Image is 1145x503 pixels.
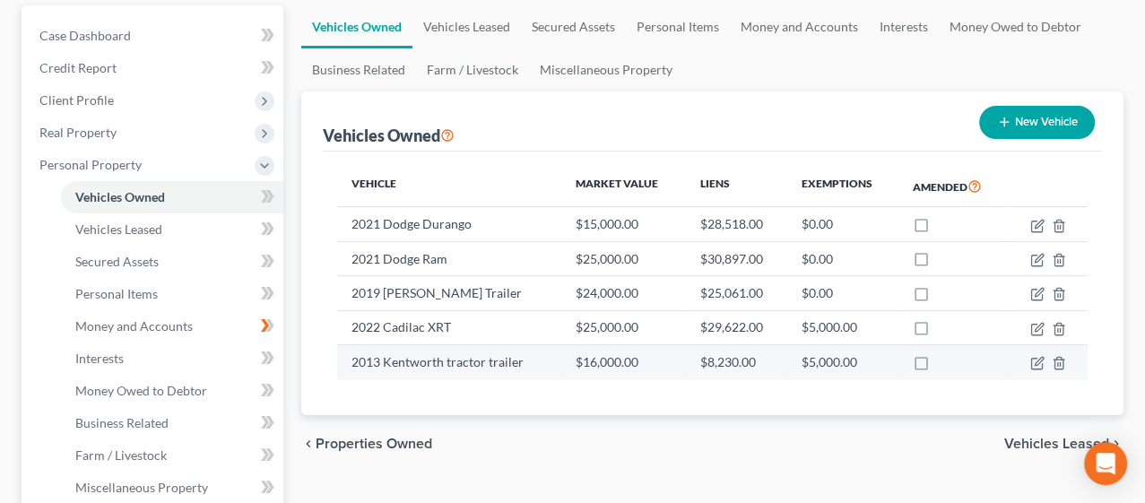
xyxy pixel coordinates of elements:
[25,52,283,84] a: Credit Report
[61,310,283,343] a: Money and Accounts
[75,221,162,237] span: Vehicles Leased
[685,166,787,207] th: Liens
[685,276,787,310] td: $25,061.00
[61,213,283,246] a: Vehicles Leased
[1004,437,1123,451] button: Vehicles Leased chevron_right
[25,20,283,52] a: Case Dashboard
[75,189,165,204] span: Vehicles Owned
[75,318,193,334] span: Money and Accounts
[787,276,898,310] td: $0.00
[787,166,898,207] th: Exemptions
[39,28,131,43] span: Case Dashboard
[337,345,561,379] td: 2013 Kentworth tractor trailer
[787,207,898,241] td: $0.00
[61,246,283,278] a: Secured Assets
[898,166,1008,207] th: Amended
[301,437,316,451] i: chevron_left
[39,125,117,140] span: Real Property
[561,345,685,379] td: $16,000.00
[61,439,283,472] a: Farm / Livestock
[416,48,529,91] a: Farm / Livestock
[939,5,1092,48] a: Money Owed to Debtor
[337,276,561,310] td: 2019 [PERSON_NAME] Trailer
[561,310,685,344] td: $25,000.00
[301,5,412,48] a: Vehicles Owned
[75,351,124,366] span: Interests
[75,286,158,301] span: Personal Items
[521,5,626,48] a: Secured Assets
[561,166,685,207] th: Market Value
[61,407,283,439] a: Business Related
[869,5,939,48] a: Interests
[561,241,685,275] td: $25,000.00
[301,437,432,451] button: chevron_left Properties Owned
[1109,437,1123,451] i: chevron_right
[61,375,283,407] a: Money Owed to Debtor
[337,310,561,344] td: 2022 Cadilac XRT
[61,343,283,375] a: Interests
[39,60,117,75] span: Credit Report
[685,241,787,275] td: $30,897.00
[787,310,898,344] td: $5,000.00
[529,48,683,91] a: Miscellaneous Property
[626,5,730,48] a: Personal Items
[685,310,787,344] td: $29,622.00
[979,106,1095,139] button: New Vehicle
[730,5,869,48] a: Money and Accounts
[561,207,685,241] td: $15,000.00
[75,447,167,463] span: Farm / Livestock
[61,278,283,310] a: Personal Items
[301,48,416,91] a: Business Related
[61,181,283,213] a: Vehicles Owned
[1084,442,1127,485] div: Open Intercom Messenger
[75,415,169,430] span: Business Related
[685,207,787,241] td: $28,518.00
[337,207,561,241] td: 2021 Dodge Durango
[1004,437,1109,451] span: Vehicles Leased
[39,92,114,108] span: Client Profile
[337,241,561,275] td: 2021 Dodge Ram
[685,345,787,379] td: $8,230.00
[39,157,142,172] span: Personal Property
[787,345,898,379] td: $5,000.00
[323,125,455,146] div: Vehicles Owned
[412,5,521,48] a: Vehicles Leased
[75,383,207,398] span: Money Owed to Debtor
[75,480,208,495] span: Miscellaneous Property
[337,166,561,207] th: Vehicle
[316,437,432,451] span: Properties Owned
[561,276,685,310] td: $24,000.00
[787,241,898,275] td: $0.00
[75,254,159,269] span: Secured Assets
